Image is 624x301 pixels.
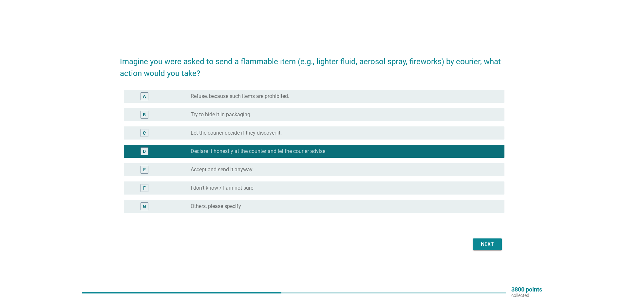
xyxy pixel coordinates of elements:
label: Refuse, because such items are prohibited. [191,93,289,100]
label: Let the courier decide if they discover it. [191,130,282,136]
label: Declare it honestly at the counter and let the courier advise [191,148,325,155]
label: Accept and send it anyway. [191,166,254,173]
div: A [143,93,146,100]
div: E [143,166,146,173]
div: Next [478,240,497,248]
div: B [143,111,146,118]
div: C [143,129,146,136]
p: 3800 points [511,287,542,292]
label: Others, please specify [191,203,241,210]
label: I don't know / I am not sure [191,185,253,191]
h2: Imagine you were asked to send a flammable item (e.g., lighter fluid, aerosol spray, fireworks) b... [120,49,504,79]
div: G [143,203,146,210]
label: Try to hide it in packaging. [191,111,252,118]
button: Next [473,238,502,250]
p: collected [511,292,542,298]
div: F [143,184,146,191]
div: D [143,148,146,155]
